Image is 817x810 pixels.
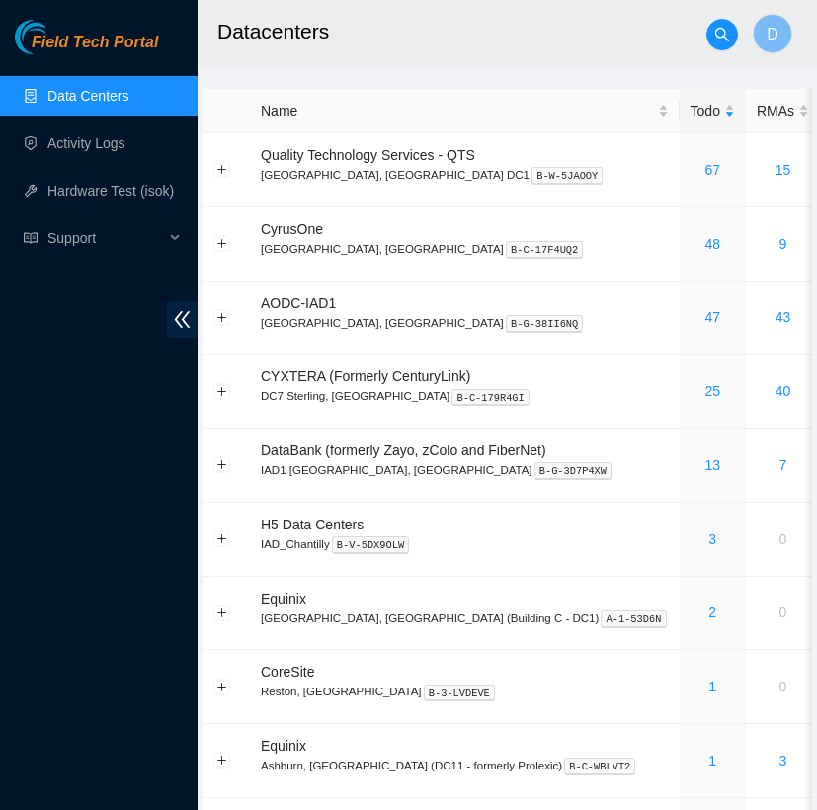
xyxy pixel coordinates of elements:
[261,166,669,184] p: [GEOGRAPHIC_DATA], [GEOGRAPHIC_DATA] DC1
[708,753,716,769] a: 1
[261,517,364,532] span: H5 Data Centers
[261,664,314,680] span: CoreSite
[15,36,158,61] a: Akamai TechnologiesField Tech Portal
[704,309,720,325] a: 47
[261,240,669,258] p: [GEOGRAPHIC_DATA], [GEOGRAPHIC_DATA]
[708,679,716,694] a: 1
[564,758,635,775] kbd: B-C-WBLVT2
[779,679,787,694] a: 0
[707,27,737,42] span: search
[261,535,669,553] p: IAD_Chantilly
[47,135,125,151] a: Activity Logs
[261,683,669,700] p: Reston, [GEOGRAPHIC_DATA]
[779,236,787,252] a: 9
[767,22,778,46] span: D
[15,20,100,54] img: Akamai Technologies
[261,591,306,607] span: Equinix
[261,738,306,754] span: Equinix
[424,685,495,702] kbd: B-3-LVDEVE
[47,183,174,199] a: Hardware Test (isok)
[704,383,720,399] a: 25
[24,231,38,245] span: read
[601,610,666,628] kbd: A-1-53D6N
[261,221,323,237] span: CyrusOne
[779,753,787,769] a: 3
[214,605,230,620] button: Expand row
[214,236,230,252] button: Expand row
[167,301,198,338] span: double-left
[47,218,164,258] span: Support
[506,241,584,259] kbd: B-C-17F4UQ2
[261,443,546,458] span: DataBank (formerly Zayo, zColo and FiberNet)
[214,457,230,473] button: Expand row
[451,389,530,407] kbd: B-C-179R4GI
[779,457,787,473] a: 7
[704,457,720,473] a: 13
[214,753,230,769] button: Expand row
[704,162,720,178] a: 67
[32,34,158,52] span: Field Tech Portal
[214,383,230,399] button: Expand row
[531,167,603,185] kbd: B-W-5JAOOY
[214,309,230,325] button: Expand row
[708,531,716,547] a: 3
[261,314,669,332] p: [GEOGRAPHIC_DATA], [GEOGRAPHIC_DATA]
[706,19,738,50] button: search
[779,605,787,620] a: 0
[261,147,475,163] span: Quality Technology Services - QTS
[332,536,410,554] kbd: B-V-5DX9OLW
[753,14,792,53] button: D
[214,531,230,547] button: Expand row
[704,236,720,252] a: 48
[776,309,791,325] a: 43
[261,295,336,311] span: AODC-IAD1
[776,162,791,178] a: 15
[708,605,716,620] a: 2
[506,315,584,333] kbd: B-G-38II6NQ
[261,609,669,627] p: [GEOGRAPHIC_DATA], [GEOGRAPHIC_DATA] (Building C - DC1)
[261,757,669,774] p: Ashburn, [GEOGRAPHIC_DATA] (DC11 - formerly Prolexic)
[47,88,128,104] a: Data Centers
[261,461,669,479] p: IAD1 [GEOGRAPHIC_DATA], [GEOGRAPHIC_DATA]
[214,679,230,694] button: Expand row
[534,462,613,480] kbd: B-G-3D7P4XW
[776,383,791,399] a: 40
[261,387,669,405] p: DC7 Sterling, [GEOGRAPHIC_DATA]
[214,162,230,178] button: Expand row
[261,368,470,384] span: CYXTERA (Formerly CenturyLink)
[779,531,787,547] a: 0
